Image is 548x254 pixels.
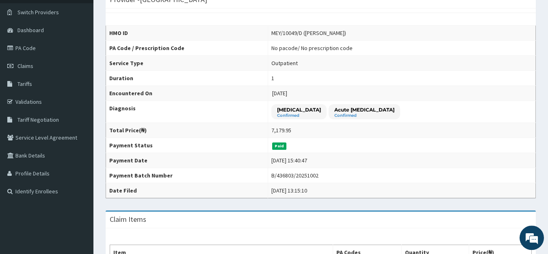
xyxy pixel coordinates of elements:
[17,62,33,70] span: Claims
[133,4,153,24] div: Minimize live chat window
[271,186,307,195] div: [DATE] 13:15:10
[272,142,287,150] span: Paid
[277,106,321,113] p: [MEDICAL_DATA]
[106,153,268,168] th: Payment Date
[271,156,307,164] div: [DATE] 15:40:47
[106,168,268,183] th: Payment Batch Number
[17,9,59,16] span: Switch Providers
[47,75,112,158] span: We're online!
[110,216,146,223] h3: Claim Items
[106,138,268,153] th: Payment Status
[334,114,394,118] small: Confirmed
[106,56,268,71] th: Service Type
[106,123,268,138] th: Total Price(₦)
[277,114,321,118] small: Confirmed
[334,106,394,113] p: Acute [MEDICAL_DATA]
[42,46,136,56] div: Chat with us now
[106,71,268,86] th: Duration
[17,26,44,34] span: Dashboard
[106,101,268,123] th: Diagnosis
[271,171,318,180] div: B/436803/20251002
[15,41,33,61] img: d_794563401_company_1708531726252_794563401
[271,29,346,37] div: MEY/10049/D ([PERSON_NAME])
[4,168,155,197] textarea: Type your message and hit 'Enter'
[106,86,268,101] th: Encountered On
[271,126,291,134] div: 7,179.95
[106,41,268,56] th: PA Code / Prescription Code
[271,44,353,52] div: No pacode / No prescription code
[271,59,298,67] div: Outpatient
[271,74,274,82] div: 1
[17,116,59,123] span: Tariff Negotiation
[17,80,32,88] span: Tariffs
[106,183,268,198] th: Date Filed
[272,90,287,97] span: [DATE]
[106,26,268,41] th: HMO ID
